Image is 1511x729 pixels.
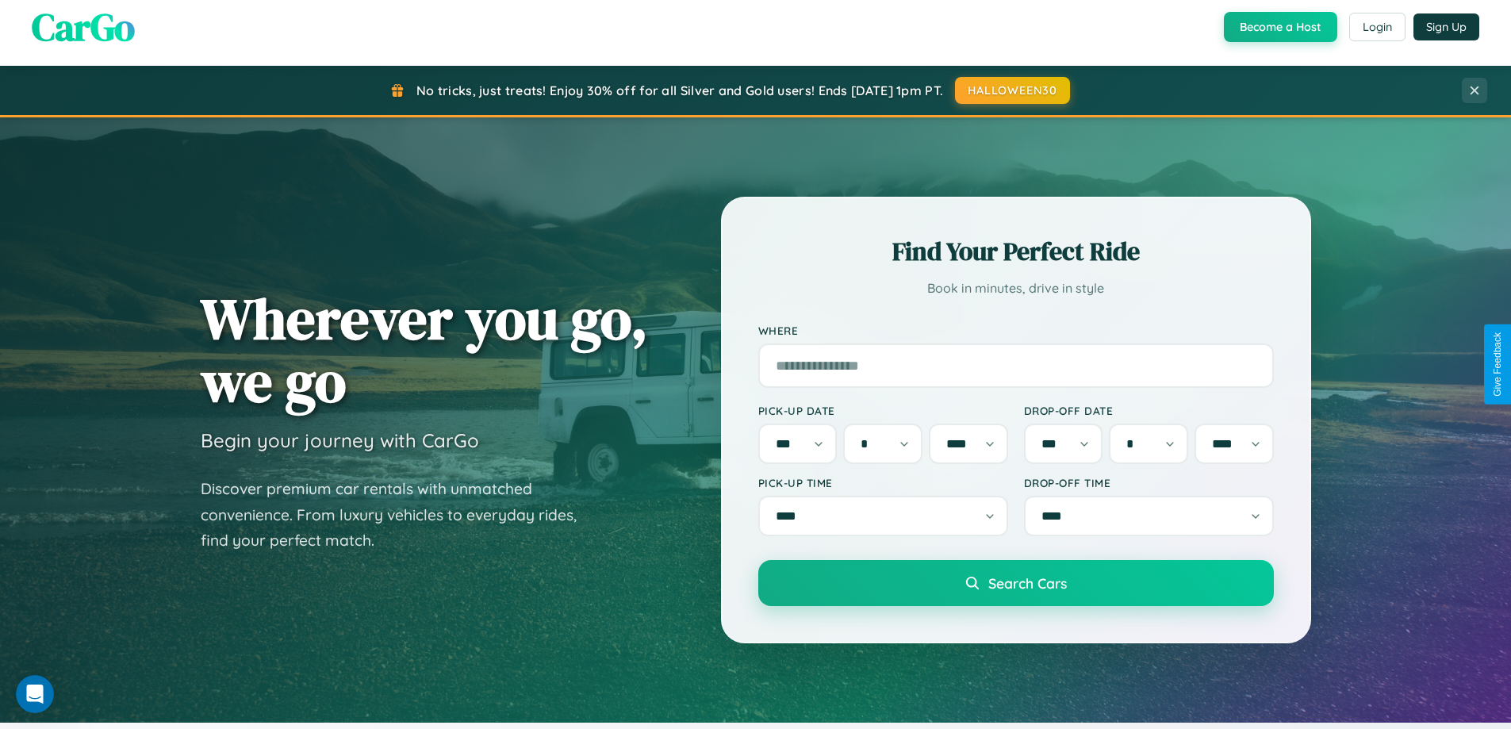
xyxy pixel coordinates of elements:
label: Where [758,324,1274,337]
span: No tricks, just treats! Enjoy 30% off for all Silver and Gold users! Ends [DATE] 1pm PT. [416,82,943,98]
button: Become a Host [1224,12,1337,42]
h3: Begin your journey with CarGo [201,428,479,452]
span: Search Cars [988,574,1067,592]
label: Pick-up Date [758,404,1008,417]
button: Login [1349,13,1406,41]
button: Search Cars [758,560,1274,606]
h1: Wherever you go, we go [201,287,648,412]
button: HALLOWEEN30 [955,77,1070,104]
p: Book in minutes, drive in style [758,277,1274,300]
h2: Find Your Perfect Ride [758,234,1274,269]
p: Discover premium car rentals with unmatched convenience. From luxury vehicles to everyday rides, ... [201,476,597,554]
div: Give Feedback [1492,332,1503,397]
label: Drop-off Date [1024,404,1274,417]
button: Sign Up [1413,13,1479,40]
span: CarGo [32,1,135,53]
label: Pick-up Time [758,476,1008,489]
label: Drop-off Time [1024,476,1274,489]
iframe: Intercom live chat [16,675,54,713]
